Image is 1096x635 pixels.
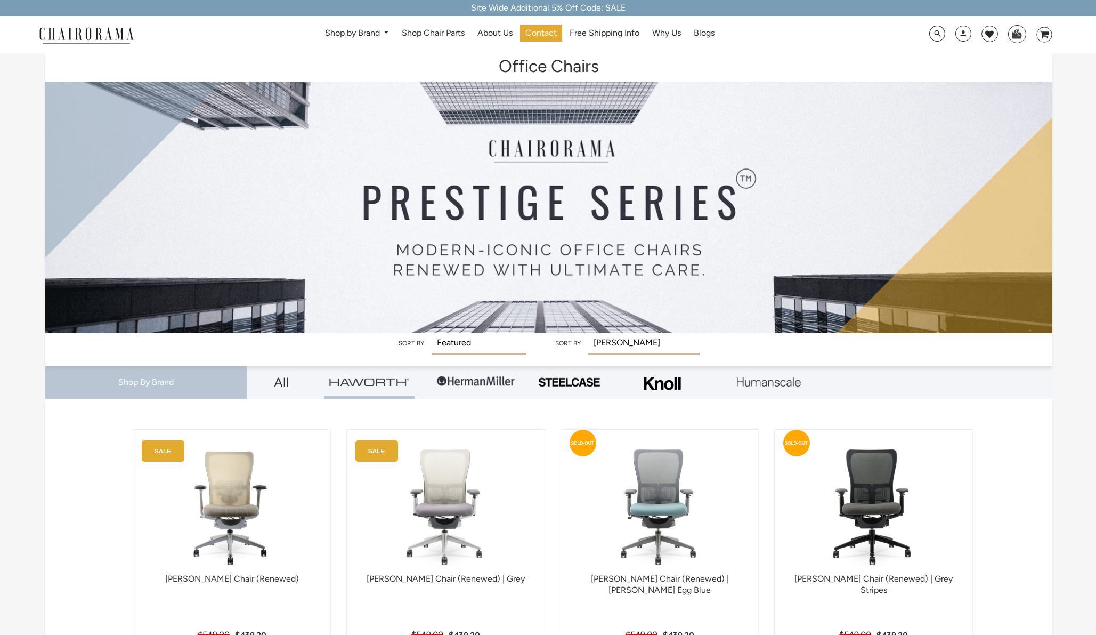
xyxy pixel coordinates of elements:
[591,574,729,595] a: [PERSON_NAME] Chair (Renewed) | [PERSON_NAME] Egg Blue
[165,574,299,584] a: [PERSON_NAME] Chair (Renewed)
[647,25,686,42] a: Why Us
[367,574,525,584] a: [PERSON_NAME] Chair (Renewed) | Grey
[329,378,409,386] img: Group_4be16a4b-c81a-4a6e-a540-764d0a8faf6e.png
[144,440,320,574] img: Zody Chair (Renewed) - chairorama
[537,376,601,388] img: PHOTO-2024-07-09-00-53-10-removebg-preview.png
[572,440,748,574] img: Zody Chair (Renewed) | Robin Egg Blue - chairorama
[402,28,465,39] span: Shop Chair Parts
[358,440,534,574] a: Zody Chair (Renewed) | Grey - chairorama Zody Chair (Renewed) | Grey - chairorama
[144,440,320,574] a: Zody Chair (Renewed) - chairorama Zody Chair (Renewed) - chairorama
[477,28,513,39] span: About Us
[641,370,684,397] img: Frame_4.png
[571,440,594,446] text: SOLD-OUT
[555,340,581,347] label: Sort by
[155,448,171,455] text: SALE
[368,448,385,455] text: SALE
[358,440,534,574] img: Zody Chair (Renewed) | Grey - chairorama
[33,26,140,44] img: chairorama
[572,440,748,574] a: Zody Chair (Renewed) | Robin Egg Blue - chairorama Zody Chair (Renewed) | Robin Egg Blue - chairo...
[525,28,557,39] span: Contact
[520,25,562,42] a: Contact
[794,574,953,595] a: [PERSON_NAME] Chair (Renewed) | Grey Stripes
[737,377,801,387] img: Layer_1_1.png
[1009,26,1025,42] img: WhatsApp_Image_2024-07-12_at_16.23.01.webp
[652,28,681,39] span: Why Us
[320,25,395,42] a: Shop by Brand
[785,440,962,574] a: Zody Chair (Renewed) | Grey Stripes - chairorama Zody Chair (Renewed) | Grey Stripes - chairorama
[570,28,639,39] span: Free Shipping Info
[56,53,1041,76] h1: Office Chairs
[785,440,808,446] text: SOLD-OUT
[396,25,470,42] a: Shop Chair Parts
[694,28,715,39] span: Blogs
[688,25,720,42] a: Blogs
[399,340,424,347] label: Sort by
[45,366,247,399] div: Shop By Brand
[255,366,308,399] a: All
[436,366,516,398] img: Group-1.png
[185,25,855,45] nav: DesktopNavigation
[785,440,962,574] img: Zody Chair (Renewed) | Grey Stripes - chairorama
[45,53,1052,333] img: Office Chairs
[564,25,645,42] a: Free Shipping Info
[472,25,518,42] a: About Us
